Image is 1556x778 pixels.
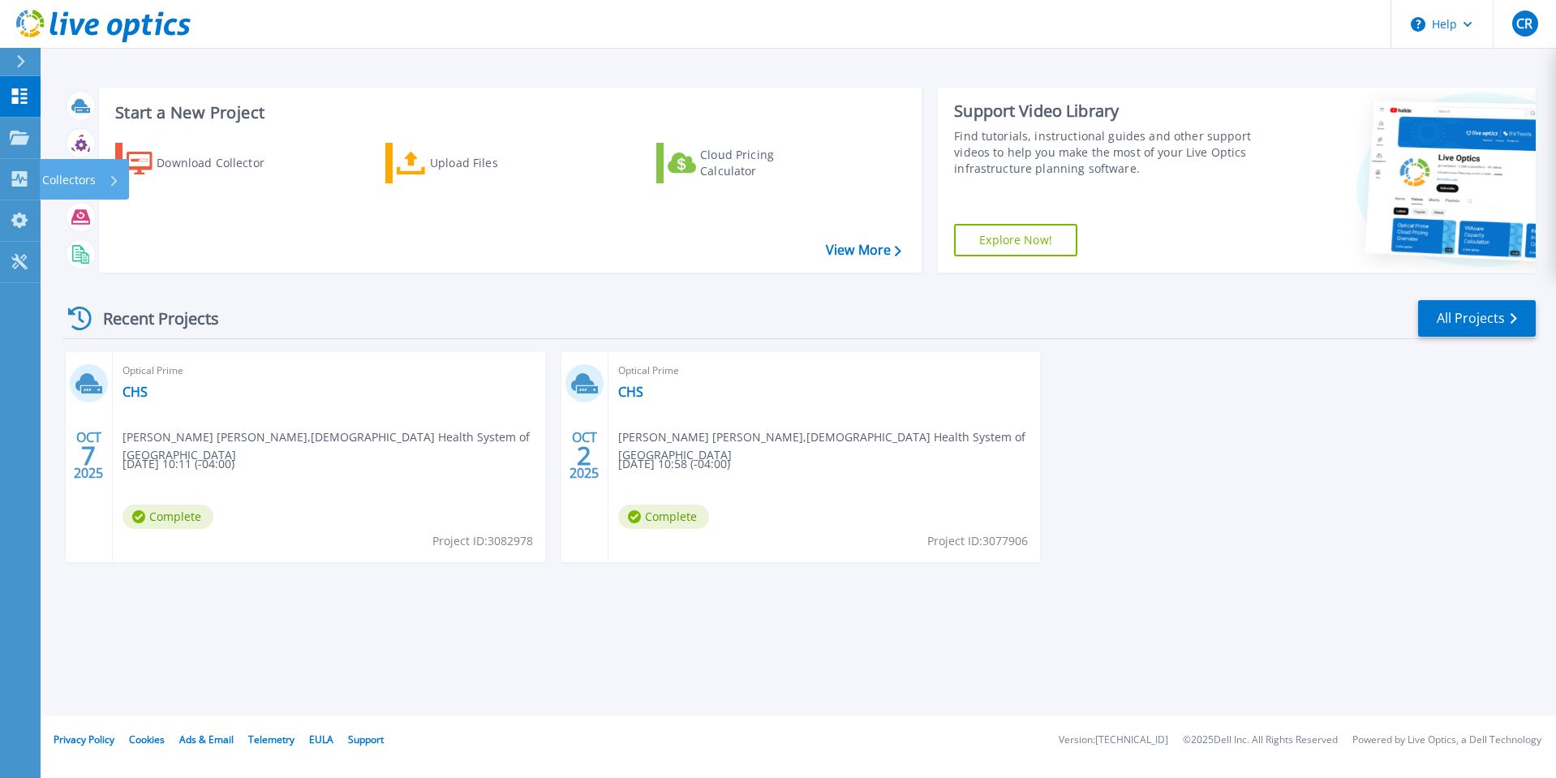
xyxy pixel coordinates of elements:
span: [PERSON_NAME] [PERSON_NAME] , [DEMOGRAPHIC_DATA] Health System of [GEOGRAPHIC_DATA] [123,428,545,464]
div: OCT 2025 [569,426,600,485]
span: CR [1516,17,1532,30]
span: [DATE] 10:58 (-04:00) [618,455,730,473]
span: Optical Prime [123,362,535,380]
span: Project ID: 3077906 [927,532,1028,550]
a: Cookies [129,733,165,746]
p: Collectors [42,159,96,201]
a: EULA [309,733,333,746]
div: Download Collector [157,147,286,179]
span: Optical Prime [618,362,1031,380]
span: Complete [123,505,213,529]
span: 2 [577,449,591,462]
a: Telemetry [248,733,294,746]
span: [DATE] 10:11 (-04:00) [123,455,234,473]
span: Complete [618,505,709,529]
div: Cloud Pricing Calculator [700,147,830,179]
a: All Projects [1418,300,1536,337]
span: 7 [81,449,96,462]
a: Download Collector [115,143,296,183]
a: CHS [123,384,148,400]
a: Support [348,733,384,746]
li: Version: [TECHNICAL_ID] [1059,735,1168,746]
div: Upload Files [430,147,560,179]
div: Find tutorials, instructional guides and other support videos to help you make the most of your L... [954,128,1259,177]
a: Explore Now! [954,224,1077,256]
a: Upload Files [385,143,566,183]
a: Ads & Email [179,733,234,746]
h3: Start a New Project [115,104,901,122]
a: Cloud Pricing Calculator [656,143,837,183]
div: Support Video Library [954,101,1259,122]
span: [PERSON_NAME] [PERSON_NAME] , [DEMOGRAPHIC_DATA] Health System of [GEOGRAPHIC_DATA] [618,428,1041,464]
a: Privacy Policy [54,733,114,746]
span: Project ID: 3082978 [432,532,533,550]
div: OCT 2025 [73,426,104,485]
div: Recent Projects [62,299,241,338]
li: © 2025 Dell Inc. All Rights Reserved [1183,735,1338,746]
a: View More [826,243,901,258]
li: Powered by Live Optics, a Dell Technology [1352,735,1541,746]
a: CHS [618,384,643,400]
